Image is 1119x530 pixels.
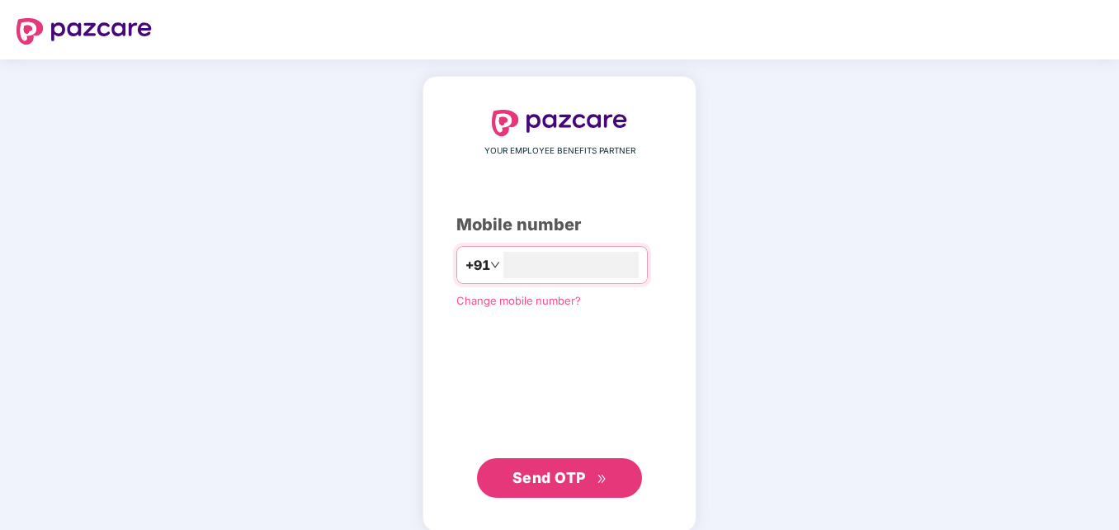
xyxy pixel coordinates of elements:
[456,294,581,307] a: Change mobile number?
[17,18,152,45] img: logo
[465,255,490,276] span: +91
[490,260,500,270] span: down
[512,469,586,486] span: Send OTP
[477,458,642,498] button: Send OTPdouble-right
[456,212,663,238] div: Mobile number
[492,110,627,136] img: logo
[597,474,607,485] span: double-right
[484,144,635,158] span: YOUR EMPLOYEE BENEFITS PARTNER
